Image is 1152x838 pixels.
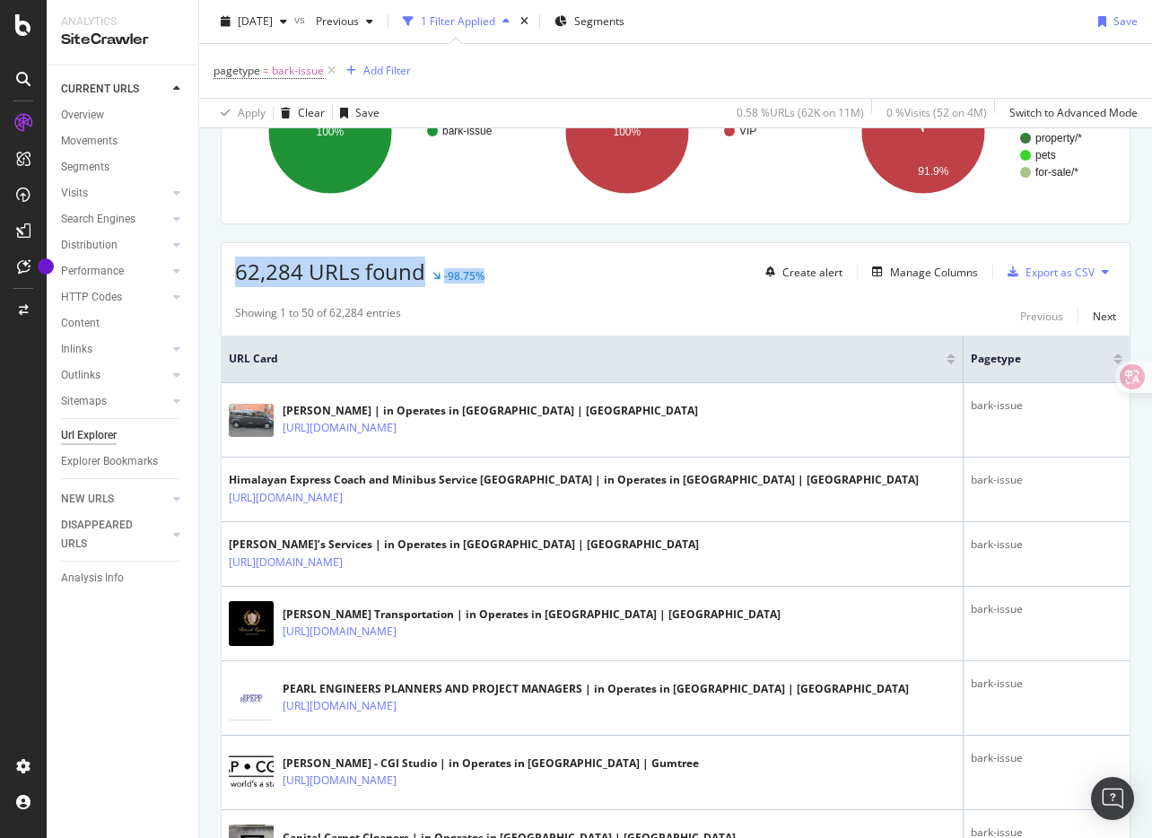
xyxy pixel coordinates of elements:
[532,54,820,210] svg: A chart.
[61,392,168,411] a: Sitemaps
[61,314,100,333] div: Content
[919,165,949,178] text: 91.9%
[214,63,260,78] span: pagetype
[1113,13,1138,29] div: Save
[61,392,107,411] div: Sitemaps
[61,106,104,125] div: Overview
[574,13,624,29] span: Segments
[971,601,1122,617] div: bark-issue
[61,132,118,151] div: Movements
[865,261,978,283] button: Manage Columns
[61,184,88,203] div: Visits
[396,7,517,36] button: 1 Filter Applied
[828,54,1116,210] svg: A chart.
[61,340,168,359] a: Inlinks
[547,7,632,36] button: Segments
[298,105,325,120] div: Clear
[229,601,274,646] img: main image
[61,236,168,255] a: Distribution
[283,681,909,697] div: PEARL ENGINEERS PLANNERS AND PROJECT MANAGERS | in Operates in [GEOGRAPHIC_DATA] | [GEOGRAPHIC_DATA]
[283,403,698,419] div: [PERSON_NAME] | in Operates in [GEOGRAPHIC_DATA] | [GEOGRAPHIC_DATA]
[61,132,186,151] a: Movements
[283,623,397,641] a: [URL][DOMAIN_NAME]
[758,258,842,286] button: Create alert
[229,404,274,438] img: main image
[235,54,523,210] svg: A chart.
[229,472,919,488] div: Himalayan Express Coach and Minibus Service [GEOGRAPHIC_DATA] | in Operates in [GEOGRAPHIC_DATA] ...
[61,80,139,99] div: CURRENT URLS
[442,125,493,137] text: bark-issue
[355,105,380,120] div: Save
[61,288,168,307] a: HTTP Codes
[1009,105,1138,120] div: Switch to Advanced Mode
[229,676,274,720] img: main image
[61,569,186,588] a: Analysis Info
[971,351,1087,367] span: pagetype
[1093,309,1116,324] div: Next
[886,105,987,120] div: 0 % Visits ( 52 on 4M )
[238,105,266,120] div: Apply
[61,516,152,554] div: DISAPPEARED URLS
[971,537,1122,553] div: bark-issue
[61,184,168,203] a: Visits
[61,426,186,445] a: Url Explorer
[229,537,699,553] div: [PERSON_NAME]’s Services | in Operates in [GEOGRAPHIC_DATA] | [GEOGRAPHIC_DATA]
[61,516,168,554] a: DISAPPEARED URLS
[1002,99,1138,127] button: Switch to Advanced Mode
[1020,305,1063,327] button: Previous
[61,30,184,50] div: SiteCrawler
[61,490,114,509] div: NEW URLS
[333,99,380,127] button: Save
[263,63,269,78] span: =
[890,265,978,280] div: Manage Columns
[238,13,273,29] span: 2025 Sep. 19th
[1020,309,1063,324] div: Previous
[283,697,397,715] a: [URL][DOMAIN_NAME]
[283,419,397,437] a: [URL][DOMAIN_NAME]
[61,236,118,255] div: Distribution
[294,12,309,27] span: vs
[421,13,495,29] div: 1 Filter Applied
[229,489,343,507] a: [URL][DOMAIN_NAME]
[61,158,186,177] a: Segments
[1000,258,1095,286] button: Export as CSV
[1035,149,1056,161] text: pets
[61,158,109,177] div: Segments
[38,258,54,275] div: Tooltip anchor
[339,60,411,82] button: Add Filter
[309,7,380,36] button: Previous
[61,490,168,509] a: NEW URLS
[61,14,184,30] div: Analytics
[971,397,1122,414] div: bark-issue
[782,265,842,280] div: Create alert
[1091,7,1138,36] button: Save
[229,554,343,572] a: [URL][DOMAIN_NAME]
[61,366,100,385] div: Outlinks
[444,268,484,284] div: -98.75%
[235,257,425,286] span: 62,284 URLs found
[61,106,186,125] a: Overview
[61,569,124,588] div: Analysis Info
[363,63,411,78] div: Add Filter
[61,426,117,445] div: Url Explorer
[517,13,532,31] div: times
[1035,132,1082,144] text: property/*
[61,340,92,359] div: Inlinks
[613,126,641,138] text: 100%
[971,750,1122,766] div: bark-issue
[229,750,274,795] img: main image
[971,676,1122,692] div: bark-issue
[1091,777,1134,820] div: Open Intercom Messenger
[739,125,756,137] text: VIP
[61,80,168,99] a: CURRENT URLS
[283,772,397,790] a: [URL][DOMAIN_NAME]
[61,210,168,229] a: Search Engines
[61,288,122,307] div: HTTP Codes
[1093,305,1116,327] button: Next
[214,7,294,36] button: [DATE]
[1035,166,1078,179] text: for-sale/*
[235,305,401,327] div: Showing 1 to 50 of 62,284 entries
